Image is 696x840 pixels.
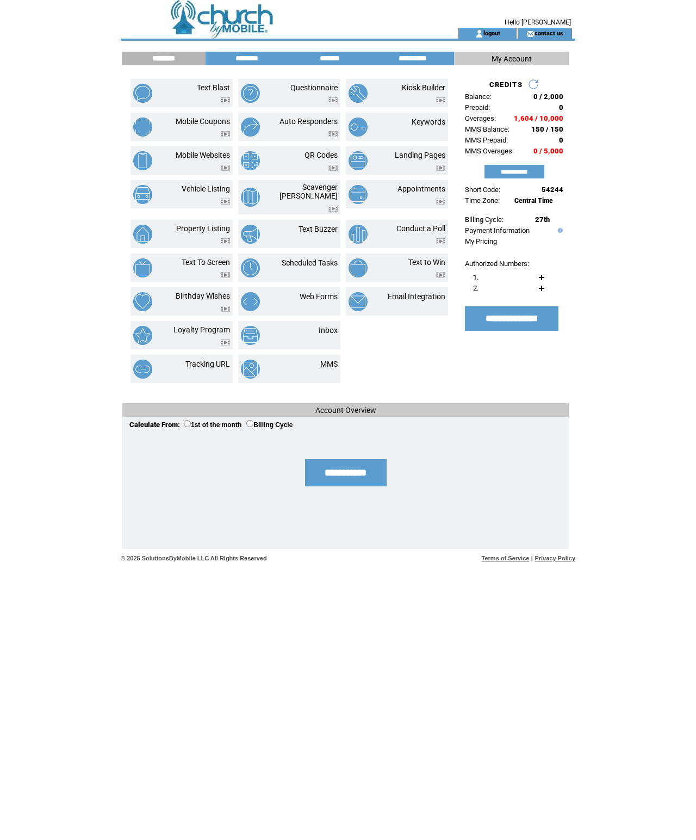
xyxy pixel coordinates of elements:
img: web-forms.png [241,292,260,311]
span: 54244 [542,186,563,194]
img: tracking-url.png [133,360,152,379]
span: © 2025 SolutionsByMobile LLC All Rights Reserved [121,555,267,561]
a: Mobile Coupons [176,117,230,126]
img: mobile-coupons.png [133,118,152,137]
a: MMS [320,360,338,368]
a: Scavenger [PERSON_NAME] [279,183,338,200]
img: contact_us_icon.gif [526,29,535,38]
img: scheduled-tasks.png [241,258,260,277]
a: Payment Information [465,226,530,234]
img: scavenger-hunt.png [241,188,260,207]
a: Text To Screen [182,258,230,267]
span: My Account [492,54,532,63]
a: Mobile Websites [176,151,230,159]
a: Text Blast [197,83,230,92]
span: Overages: [465,114,496,122]
span: Calculate From: [129,421,180,429]
span: MMS Prepaid: [465,136,508,144]
img: video.png [328,131,338,137]
a: Text Buzzer [299,225,338,233]
span: MMS Overages: [465,147,514,155]
span: Account Overview [315,406,376,415]
img: video.png [328,97,338,103]
a: Loyalty Program [173,325,230,334]
img: account_icon.gif [475,29,483,38]
img: birthday-wishes.png [133,292,152,311]
a: contact us [535,29,563,36]
img: mobile-websites.png [133,151,152,170]
img: text-blast.png [133,84,152,103]
span: 1. [473,273,478,281]
img: auto-responders.png [241,118,260,137]
img: video.png [221,238,230,244]
img: loyalty-program.png [133,326,152,345]
a: Terms of Service [482,555,530,561]
span: Short Code: [465,186,500,194]
a: Vehicle Listing [182,184,230,193]
img: video.png [436,272,445,278]
a: Landing Pages [395,151,445,159]
img: video.png [221,306,230,312]
img: video.png [221,199,230,205]
a: Scheduled Tasks [282,258,338,267]
a: Inbox [319,326,338,335]
img: text-to-screen.png [133,258,152,277]
a: Appointments [397,184,445,193]
img: video.png [328,206,338,212]
img: video.png [221,165,230,171]
img: email-integration.png [349,292,368,311]
a: Questionnaire [290,83,338,92]
a: Birthday Wishes [176,292,230,300]
img: video.png [436,238,445,244]
span: Authorized Numbers: [465,260,529,268]
img: video.png [221,131,230,137]
img: help.gif [555,228,563,233]
a: Text to Win [408,258,445,267]
span: Time Zone: [465,196,500,205]
span: 0 [559,103,563,112]
a: Kiosk Builder [402,83,445,92]
span: Balance: [465,92,492,101]
a: Auto Responders [279,117,338,126]
span: Hello [PERSON_NAME] [505,18,571,26]
img: kiosk-builder.png [349,84,368,103]
img: keywords.png [349,118,368,137]
img: appointments.png [349,185,368,204]
img: mms.png [241,360,260,379]
span: 0 / 2,000 [533,92,563,101]
span: 150 / 150 [531,125,563,133]
input: 1st of the month [184,420,191,427]
img: landing-pages.png [349,151,368,170]
label: Billing Cycle [246,421,293,429]
span: 27th [535,215,550,224]
img: inbox.png [241,326,260,345]
span: 1,604 / 10,000 [514,114,563,122]
img: video.png [436,199,445,205]
span: CREDITS [489,81,523,89]
img: video.png [328,165,338,171]
a: Tracking URL [185,360,230,368]
a: Property Listing [176,224,230,233]
span: Prepaid: [465,103,490,112]
img: conduct-a-poll.png [349,225,368,244]
a: Conduct a Poll [396,224,445,233]
input: Billing Cycle [246,420,253,427]
img: qr-codes.png [241,151,260,170]
a: Keywords [412,118,445,126]
a: My Pricing [465,237,497,245]
span: Central Time [514,197,553,205]
img: vehicle-listing.png [133,185,152,204]
a: QR Codes [304,151,338,159]
img: video.png [436,97,445,103]
a: Web Forms [300,292,338,301]
span: Billing Cycle: [465,215,504,224]
img: property-listing.png [133,225,152,244]
img: questionnaire.png [241,84,260,103]
span: 2. [473,284,478,292]
label: 1st of the month [184,421,241,429]
img: text-to-win.png [349,258,368,277]
img: video.png [221,272,230,278]
span: 0 / 5,000 [533,147,563,155]
img: video.png [221,97,230,103]
img: text-buzzer.png [241,225,260,244]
